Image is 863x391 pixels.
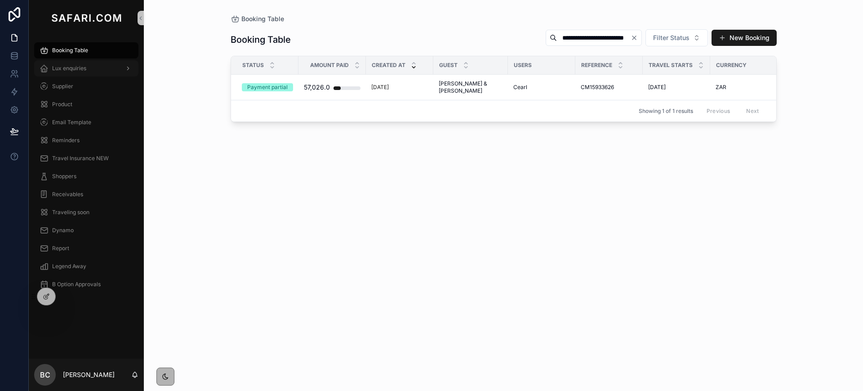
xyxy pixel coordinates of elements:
[63,370,115,379] p: [PERSON_NAME]
[639,108,693,115] span: Showing 1 of 1 results
[34,96,138,112] a: Product
[712,30,777,46] button: New Booking
[581,62,612,69] span: Reference
[310,62,349,69] span: Amount Paid
[52,65,86,72] span: Lux enquiries
[304,78,360,96] a: 57,026.0
[581,84,614,91] span: CM15933626
[645,29,708,46] button: Select Button
[34,240,138,256] a: Report
[52,101,72,108] span: Product
[242,62,264,69] span: Status
[52,155,109,162] span: Travel Insurance NEW
[648,84,705,91] a: [DATE]
[52,191,83,198] span: Receivables
[40,369,50,380] span: BC
[439,62,458,69] span: Guest
[52,281,101,288] span: B Option Approvals
[304,78,330,96] div: 57,026.0
[52,173,76,180] span: Shoppers
[716,84,772,91] a: ZAR
[514,62,532,69] span: Users
[52,209,89,216] span: Traveling soon
[242,83,293,91] a: Payment partial
[34,150,138,166] a: Travel Insurance NEW
[34,222,138,238] a: Dynamo
[52,119,91,126] span: Email Template
[52,245,69,252] span: Report
[231,14,284,23] a: Booking Table
[372,62,405,69] span: Created at
[241,14,284,23] span: Booking Table
[34,168,138,184] a: Shoppers
[29,36,144,304] div: scrollable content
[34,276,138,292] a: B Option Approvals
[653,33,690,42] span: Filter Status
[34,42,138,58] a: Booking Table
[371,84,428,91] a: [DATE]
[34,78,138,94] a: Supplier
[34,114,138,130] a: Email Template
[439,80,503,94] a: [PERSON_NAME] & [PERSON_NAME]
[513,84,570,91] a: Cearl
[631,34,641,41] button: Clear
[34,204,138,220] a: Traveling soon
[371,84,389,91] p: [DATE]
[649,62,693,69] span: Travel Starts
[648,84,666,91] span: [DATE]
[581,84,637,91] a: CM15933626
[513,84,527,91] span: Cearl
[34,258,138,274] a: Legend Away
[34,60,138,76] a: Lux enquiries
[52,227,74,234] span: Dynamo
[247,83,288,91] div: Payment partial
[716,62,747,69] span: Currency
[52,83,73,90] span: Supplier
[231,33,291,46] h1: Booking Table
[52,137,80,144] span: Reminders
[52,263,86,270] span: Legend Away
[49,11,123,25] img: App logo
[716,84,726,91] span: ZAR
[34,132,138,148] a: Reminders
[52,47,88,54] span: Booking Table
[34,186,138,202] a: Receivables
